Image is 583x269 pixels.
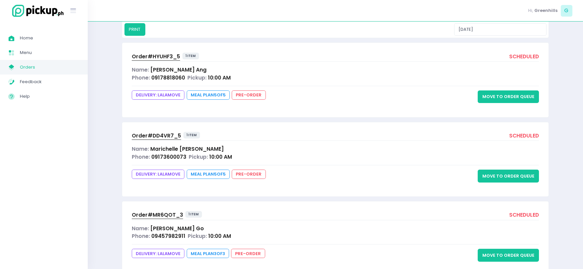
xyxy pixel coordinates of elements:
[209,153,232,160] span: 10:00 AM
[132,249,184,258] span: DELIVERY: lalamove
[231,249,265,258] span: pre-order
[20,63,79,72] span: Orders
[132,132,181,139] span: Order# DD4VR7_5
[478,249,539,261] button: Move to Order Queue
[150,225,204,232] span: [PERSON_NAME] Go
[561,5,572,17] span: G
[151,233,185,240] span: 09457982911
[208,74,231,81] span: 10:00 AM
[8,4,65,18] img: logo
[132,66,149,73] span: Name:
[20,48,79,57] span: Menu
[187,74,207,81] span: Pickup:
[132,225,149,232] span: Name:
[534,7,558,14] span: Greenhills
[132,145,149,152] span: Name:
[509,211,539,220] div: scheduled
[132,211,183,218] span: Order# MR6QOT_3
[20,92,79,101] span: Help
[232,170,266,179] span: pre-order
[188,233,207,240] span: Pickup:
[150,66,207,73] span: [PERSON_NAME] Ang
[124,23,145,36] button: PRINT
[232,90,266,100] span: pre-order
[182,53,199,59] span: 1 item
[189,153,208,160] span: Pickup:
[132,53,180,62] a: Order#HYUHF3_5
[150,145,224,152] span: Marichelle [PERSON_NAME]
[509,53,539,62] div: scheduled
[528,7,533,14] span: Hi,
[183,132,200,138] span: 1 item
[187,249,229,258] span: Meal Plan 3 of 3
[132,153,150,160] span: Phone:
[132,90,184,100] span: DELIVERY: lalamove
[132,170,184,179] span: DELIVERY: lalamove
[151,153,186,160] span: 09173600073
[132,233,150,240] span: Phone:
[478,170,539,182] button: Move to Order Queue
[509,132,539,141] div: scheduled
[185,211,202,218] span: 1 item
[187,170,230,179] span: Meal Plan 5 of 5
[151,74,185,81] span: 09178818060
[20,78,79,86] span: Feedback
[132,53,180,60] span: Order# HYUHF3_5
[132,211,183,220] a: Order#MR6QOT_3
[478,90,539,103] button: Move to Order Queue
[20,34,79,42] span: Home
[132,132,181,141] a: Order#DD4VR7_5
[132,74,150,81] span: Phone:
[187,90,230,100] span: Meal Plan 5 of 5
[208,233,231,240] span: 10:00 AM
